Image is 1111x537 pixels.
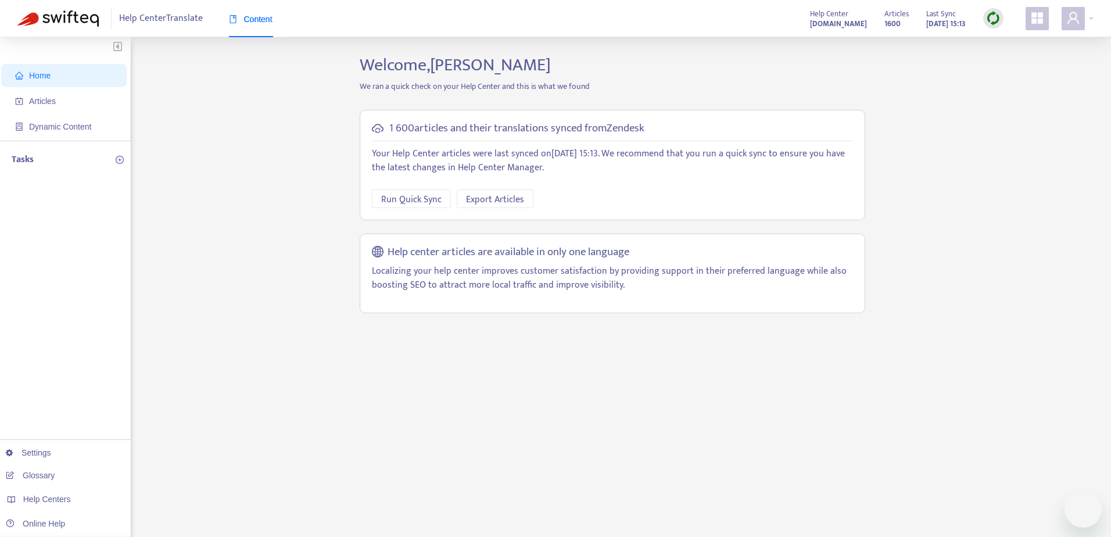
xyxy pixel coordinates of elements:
[884,8,909,20] span: Articles
[15,123,23,131] span: container
[372,246,384,259] span: global
[360,51,551,80] span: Welcome, [PERSON_NAME]
[229,15,237,23] span: book
[15,71,23,80] span: home
[389,122,644,135] h5: 1 600 articles and their translations synced from Zendesk
[926,17,966,30] strong: [DATE] 15:13
[810,8,848,20] span: Help Center
[457,189,533,208] button: Export Articles
[810,17,867,30] a: [DOMAIN_NAME]
[6,519,65,528] a: Online Help
[884,17,901,30] strong: 1600
[1066,11,1080,25] span: user
[372,264,853,292] p: Localizing your help center improves customer satisfaction by providing support in their preferre...
[372,189,451,208] button: Run Quick Sync
[229,15,273,24] span: Content
[15,97,23,105] span: account-book
[12,153,34,167] p: Tasks
[388,246,629,259] h5: Help center articles are available in only one language
[6,448,51,457] a: Settings
[6,471,55,480] a: Glossary
[29,71,51,80] span: Home
[381,192,442,207] span: Run Quick Sync
[372,147,853,175] p: Your Help Center articles were last synced on [DATE] 15:13 . We recommend that you run a quick sy...
[119,8,203,30] span: Help Center Translate
[23,495,71,504] span: Help Centers
[29,122,91,131] span: Dynamic Content
[116,156,124,164] span: plus-circle
[372,123,384,134] span: cloud-sync
[29,96,56,106] span: Articles
[926,8,956,20] span: Last Sync
[466,192,524,207] span: Export Articles
[351,80,874,92] p: We ran a quick check on your Help Center and this is what we found
[986,11,1001,26] img: sync.dc5367851b00ba804db3.png
[1065,491,1102,528] iframe: Button to launch messaging window
[17,10,99,27] img: Swifteq
[1030,11,1044,25] span: appstore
